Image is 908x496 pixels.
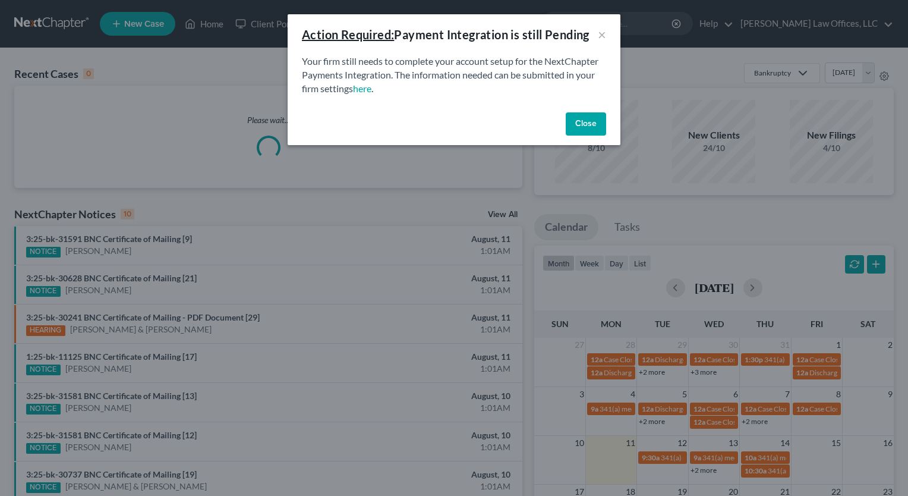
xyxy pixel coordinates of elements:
button: × [598,27,606,42]
u: Action Required: [302,27,394,42]
a: here [353,83,371,94]
p: Your firm still needs to complete your account setup for the NextChapter Payments Integration. Th... [302,55,606,96]
div: Payment Integration is still Pending [302,26,589,43]
button: Close [566,112,606,136]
